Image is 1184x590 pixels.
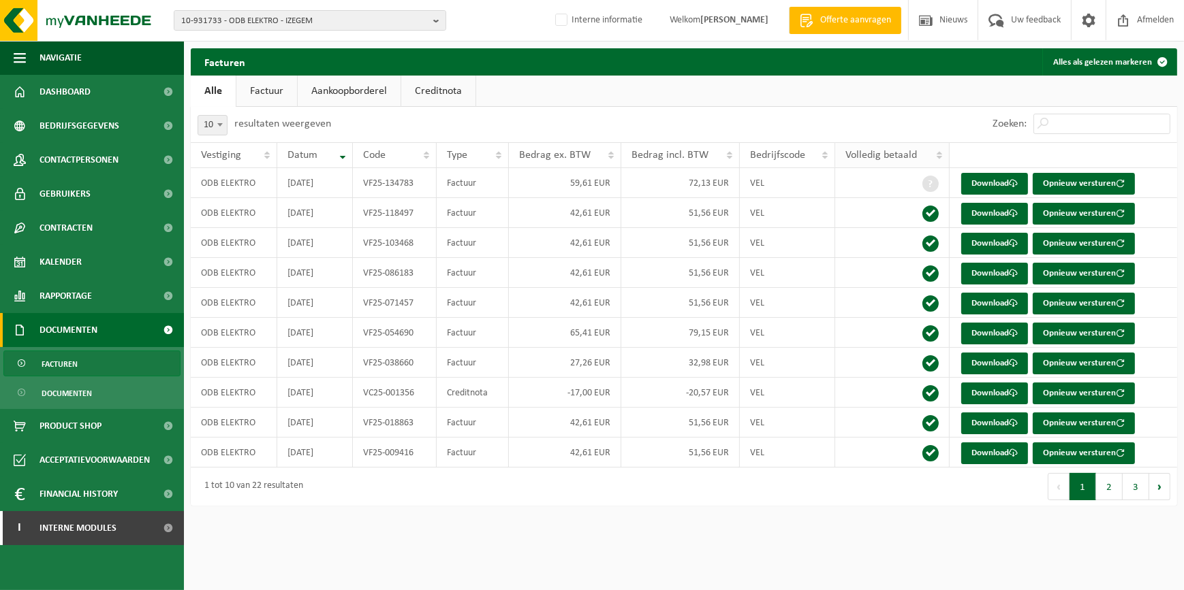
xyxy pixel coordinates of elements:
[40,409,102,443] span: Product Shop
[961,233,1028,255] a: Download
[40,41,82,75] span: Navigatie
[277,198,353,228] td: [DATE]
[437,438,508,468] td: Factuur
[1033,173,1135,195] button: Opnieuw versturen
[40,313,97,347] span: Documenten
[1033,323,1135,344] button: Opnieuw versturen
[353,408,437,438] td: VF25-018863
[621,198,740,228] td: 51,56 EUR
[509,408,621,438] td: 42,61 EUR
[1033,412,1135,434] button: Opnieuw versturen
[277,438,353,468] td: [DATE]
[621,408,740,438] td: 51,56 EUR
[277,408,353,438] td: [DATE]
[353,258,437,288] td: VF25-086183
[437,198,508,228] td: Factuur
[750,150,805,161] span: Bedrijfscode
[40,109,119,143] span: Bedrijfsgegevens
[993,119,1027,130] label: Zoeken:
[40,143,119,177] span: Contactpersonen
[174,10,446,31] button: 10-931733 - ODB ELEKTRO - IZEGEM
[509,348,621,378] td: 27,26 EUR
[1042,48,1176,76] button: Alles als gelezen markeren
[353,348,437,378] td: VF25-038660
[277,348,353,378] td: [DATE]
[437,288,508,318] td: Factuur
[401,76,476,107] a: Creditnota
[740,438,835,468] td: VEL
[1096,473,1123,500] button: 2
[437,378,508,408] td: Creditnota
[191,378,277,408] td: ODB ELEKTRO
[1070,473,1096,500] button: 1
[198,116,227,135] span: 10
[181,11,428,31] span: 10-931733 - ODB ELEKTRO - IZEGEM
[191,198,277,228] td: ODB ELEKTRO
[40,477,118,511] span: Financial History
[621,258,740,288] td: 51,56 EUR
[621,168,740,198] td: 72,13 EUR
[234,118,331,129] label: resultaten weergeven
[509,318,621,348] td: 65,41 EUR
[191,318,277,348] td: ODB ELEKTRO
[740,288,835,318] td: VEL
[363,150,386,161] span: Code
[353,378,437,408] td: VC25-001356
[277,168,353,198] td: [DATE]
[198,474,303,499] div: 1 tot 10 van 22 resultaten
[1033,233,1135,255] button: Opnieuw versturen
[1033,293,1135,314] button: Opnieuw versturen
[236,76,297,107] a: Factuur
[632,150,708,161] span: Bedrag incl. BTW
[1033,353,1135,374] button: Opnieuw versturen
[552,10,642,31] label: Interne informatie
[14,511,26,545] span: I
[191,438,277,468] td: ODB ELEKTRO
[353,228,437,258] td: VF25-103468
[509,438,621,468] td: 42,61 EUR
[353,288,437,318] td: VF25-071457
[191,228,277,258] td: ODB ELEKTRO
[789,7,901,34] a: Offerte aanvragen
[191,288,277,318] td: ODB ELEKTRO
[277,378,353,408] td: [DATE]
[961,203,1028,225] a: Download
[198,115,228,135] span: 10
[437,228,508,258] td: Factuur
[40,443,150,477] span: Acceptatievoorwaarden
[353,438,437,468] td: VF25-009416
[277,288,353,318] td: [DATE]
[740,168,835,198] td: VEL
[3,350,181,376] a: Facturen
[509,288,621,318] td: 42,61 EUR
[353,318,437,348] td: VF25-054690
[40,177,91,211] span: Gebruikers
[740,408,835,438] td: VEL
[277,228,353,258] td: [DATE]
[191,258,277,288] td: ODB ELEKTRO
[353,168,437,198] td: VF25-134783
[621,438,740,468] td: 51,56 EUR
[40,245,82,279] span: Kalender
[621,288,740,318] td: 51,56 EUR
[1033,442,1135,464] button: Opnieuw versturen
[621,378,740,408] td: -20,57 EUR
[961,173,1028,195] a: Download
[353,198,437,228] td: VF25-118497
[740,378,835,408] td: VEL
[287,150,317,161] span: Datum
[277,258,353,288] td: [DATE]
[700,15,768,25] strong: [PERSON_NAME]
[191,348,277,378] td: ODB ELEKTRO
[621,228,740,258] td: 51,56 EUR
[509,168,621,198] td: 59,61 EUR
[621,348,740,378] td: 32,98 EUR
[740,228,835,258] td: VEL
[191,168,277,198] td: ODB ELEKTRO
[201,150,241,161] span: Vestiging
[961,353,1028,374] a: Download
[40,211,93,245] span: Contracten
[961,323,1028,344] a: Download
[437,348,508,378] td: Factuur
[961,442,1028,464] a: Download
